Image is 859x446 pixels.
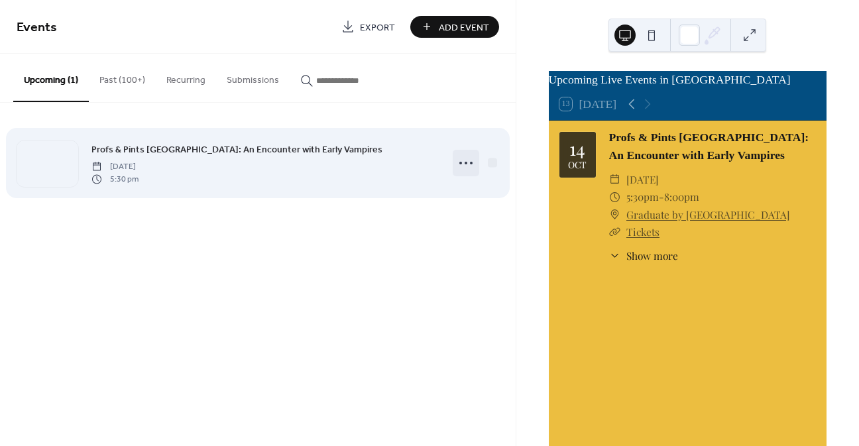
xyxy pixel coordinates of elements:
[609,248,678,263] button: ​Show more
[626,171,659,188] span: [DATE]
[609,171,621,188] div: ​
[609,223,621,241] div: ​
[91,143,382,157] span: Profs & Pints [GEOGRAPHIC_DATA]: An Encounter with Early Vampires
[91,173,139,185] span: 5:30 pm
[89,54,156,101] button: Past (100+)
[216,54,290,101] button: Submissions
[549,71,827,88] div: Upcoming Live Events in [GEOGRAPHIC_DATA]
[13,54,89,102] button: Upcoming (1)
[410,16,499,38] button: Add Event
[360,21,395,34] span: Export
[659,188,664,205] span: -
[626,188,659,205] span: 5:30pm
[569,139,585,158] div: 14
[609,188,621,205] div: ​
[626,248,678,263] span: Show more
[439,21,489,34] span: Add Event
[568,160,587,170] div: Oct
[609,248,621,263] div: ​
[626,206,790,223] a: Graduate by [GEOGRAPHIC_DATA]
[609,131,809,161] a: Profs & Pints [GEOGRAPHIC_DATA]: An Encounter with Early Vampires
[664,188,699,205] span: 8:00pm
[609,206,621,223] div: ​
[156,54,216,101] button: Recurring
[331,16,405,38] a: Export
[91,161,139,173] span: [DATE]
[91,142,382,157] a: Profs & Pints [GEOGRAPHIC_DATA]: An Encounter with Early Vampires
[626,225,659,239] a: Tickets
[17,15,57,40] span: Events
